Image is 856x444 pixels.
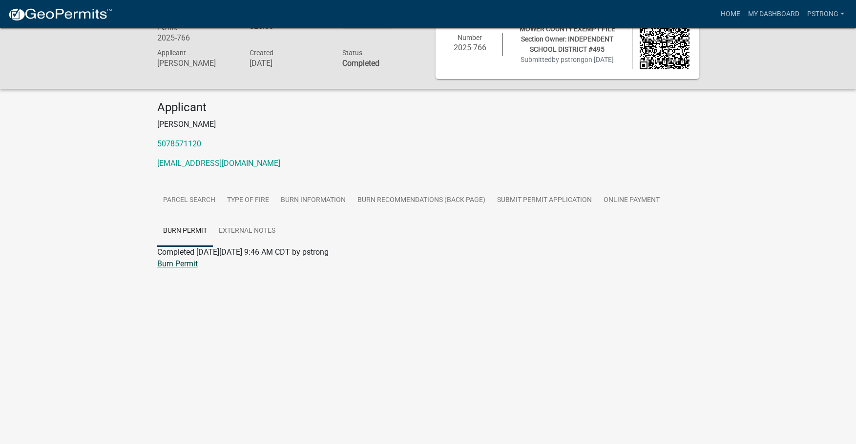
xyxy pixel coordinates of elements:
[157,159,280,168] a: [EMAIL_ADDRESS][DOMAIN_NAME]
[157,185,221,216] a: Parcel search
[157,33,235,42] h6: 2025-766
[157,259,198,268] a: Burn Permit
[352,185,491,216] a: Burn Recommendations (Back Page)
[640,20,689,69] img: QR code
[157,139,201,148] a: 5078571120
[213,216,281,247] a: External Notes
[157,119,699,130] p: [PERSON_NAME]
[250,59,328,68] h6: [DATE]
[717,5,744,23] a: Home
[521,56,614,63] span: Submitted on [DATE]
[598,185,666,216] a: Online Payment
[803,5,848,23] a: pstrong
[458,34,482,41] span: Number
[157,247,329,257] span: Completed [DATE][DATE] 9:46 AM CDT by pstrong
[157,49,186,57] span: Applicant
[157,59,235,68] h6: [PERSON_NAME]
[520,25,615,53] span: MOWER COUNTY EXEMPT FILE Section Owner: INDEPENDENT SCHOOL DISTRICT #495
[552,56,585,63] span: by pstrong
[491,185,598,216] a: Submit Permit Application
[744,5,803,23] a: My Dashboard
[342,49,362,57] span: Status
[221,185,275,216] a: Type Of Fire
[250,49,273,57] span: Created
[157,216,213,247] a: Burn Permit
[445,43,495,52] h6: 2025-766
[275,185,352,216] a: Burn Information
[157,101,699,115] h4: Applicant
[342,59,379,68] strong: Completed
